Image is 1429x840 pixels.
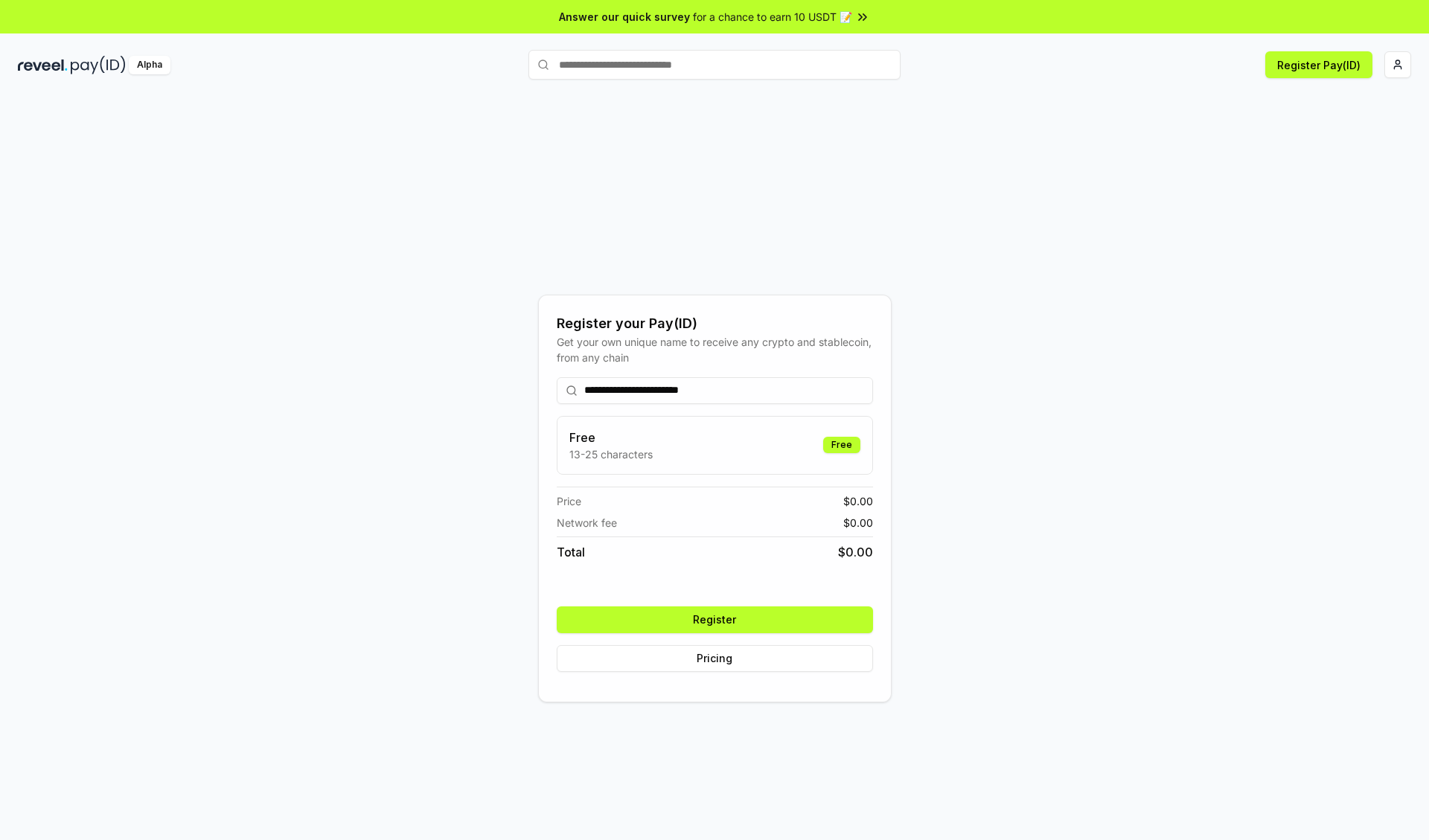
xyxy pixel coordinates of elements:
[18,56,68,74] img: reveel_dark
[71,56,126,74] img: pay_id
[569,446,653,462] p: 13-25 characters
[557,543,585,561] span: Total
[693,9,852,25] span: for a chance to earn 10 USDT 📝
[557,493,581,509] span: Price
[843,515,873,530] span: $ 0.00
[557,313,873,334] div: Register your Pay(ID)
[557,645,873,672] button: Pricing
[129,56,170,74] div: Alpha
[1265,51,1372,78] button: Register Pay(ID)
[838,543,873,561] span: $ 0.00
[557,606,873,633] button: Register
[557,515,617,530] span: Network fee
[823,437,860,453] div: Free
[843,493,873,509] span: $ 0.00
[559,9,690,25] span: Answer our quick survey
[569,429,653,446] h3: Free
[557,334,873,365] div: Get your own unique name to receive any crypto and stablecoin, from any chain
